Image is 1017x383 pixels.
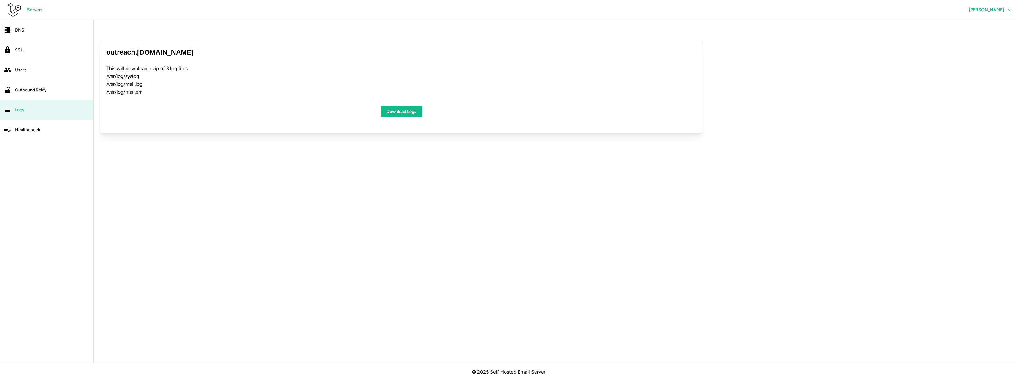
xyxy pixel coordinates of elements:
p: This will download a zip of 3 log files: /var/log/syslog /var/log/mail.log /var/log/mail.err [106,57,696,96]
span: Logs [15,107,24,113]
a: Download Logs [381,106,422,117]
a: Servers [21,4,49,16]
span: Users [15,67,26,73]
span: Outbound Relay [15,87,46,93]
span: [PERSON_NAME] [969,8,1004,12]
iframe: HelpCrunch [930,355,1011,377]
span: Healthcheck [15,127,40,133]
button: [PERSON_NAME] [963,4,1017,16]
span: SSL [15,47,23,53]
span: Download Logs [386,106,416,117]
h3: outreach . [DOMAIN_NAME] [106,48,696,57]
span: DNS [15,27,24,33]
span: Servers [27,5,43,15]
